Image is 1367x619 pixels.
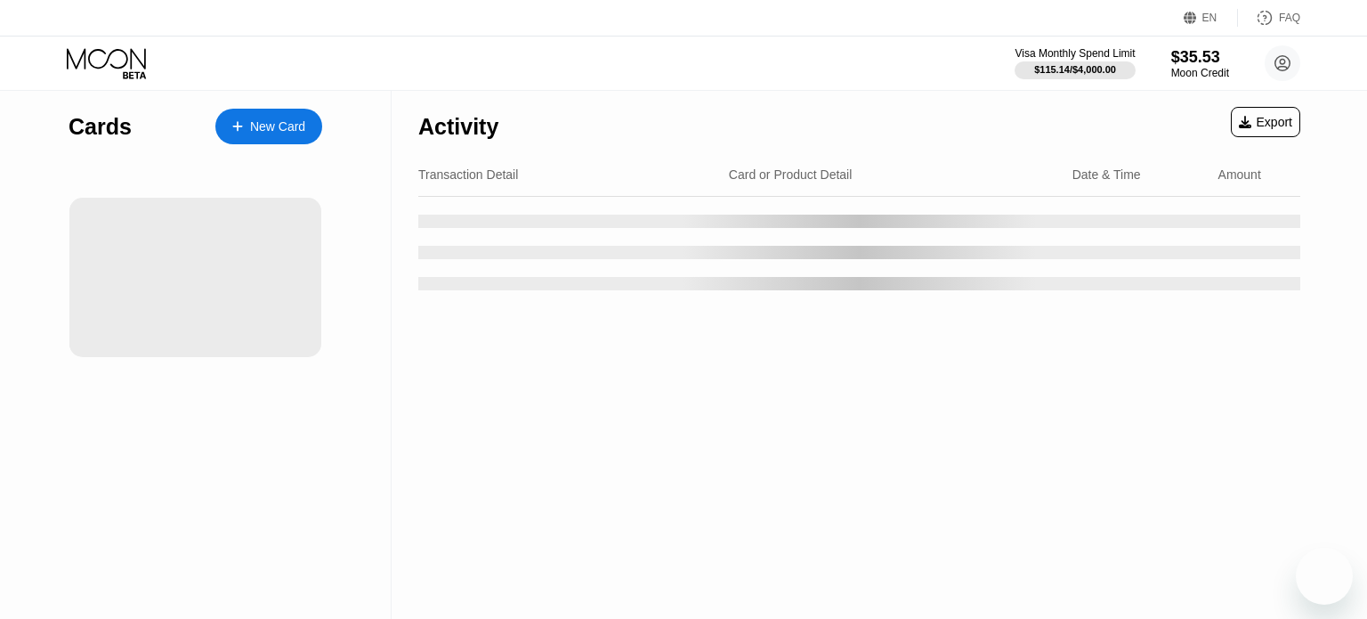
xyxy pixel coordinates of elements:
[215,109,322,144] div: New Card
[1238,9,1300,27] div: FAQ
[1015,47,1135,79] div: Visa Monthly Spend Limit$115.14/$4,000.00
[1296,548,1353,605] iframe: Button to launch messaging window
[250,119,305,134] div: New Card
[1015,47,1135,60] div: Visa Monthly Spend Limit
[1072,167,1141,182] div: Date & Time
[1171,67,1229,79] div: Moon Credit
[418,167,518,182] div: Transaction Detail
[1171,48,1229,67] div: $35.53
[1184,9,1238,27] div: EN
[729,167,853,182] div: Card or Product Detail
[69,114,132,140] div: Cards
[1218,167,1261,182] div: Amount
[1279,12,1300,24] div: FAQ
[1231,107,1300,137] div: Export
[1239,115,1292,129] div: Export
[1171,48,1229,79] div: $35.53Moon Credit
[1202,12,1217,24] div: EN
[418,114,498,140] div: Activity
[1034,64,1116,75] div: $115.14 / $4,000.00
